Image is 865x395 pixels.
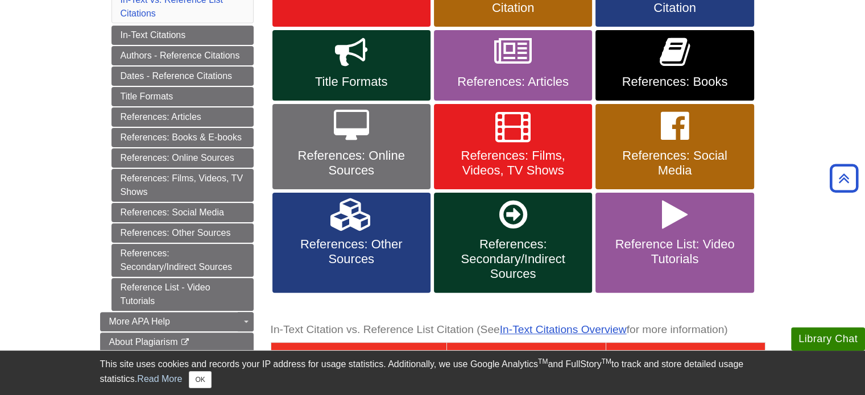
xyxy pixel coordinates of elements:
caption: In-Text Citation vs. Reference List Citation (See for more information) [271,317,765,343]
a: Reference List - Video Tutorials [111,278,254,311]
span: References: Online Sources [281,148,422,178]
a: References: Other Sources [272,193,431,293]
a: In-Text Citations Overview [500,323,627,335]
a: References: Online Sources [272,104,431,189]
a: References: Secondary/Indirect Sources [434,193,592,293]
sup: TM [538,357,548,365]
i: This link opens in a new window [180,339,190,346]
a: Read More [137,374,182,384]
a: References: Films, Videos, TV Shows [434,104,592,189]
span: Reference List Citation [626,349,745,361]
sup: TM [602,357,611,365]
span: References: Films, Videos, TV Shows [442,148,583,178]
a: Dates - Reference Citations [111,66,254,86]
button: Close [189,371,211,388]
a: References: Online Sources [111,148,254,168]
span: References: Articles [442,74,583,89]
a: Authors - Reference Citations [111,46,254,65]
a: References: Secondary/Indirect Sources [111,244,254,277]
a: References: Social Media [595,104,754,189]
a: References: Books & E-books [111,128,254,147]
span: Title Formats [281,74,422,89]
a: References: Articles [434,30,592,101]
a: More APA Help [100,312,254,331]
a: Title Formats [111,87,254,106]
a: References: Other Sources [111,223,254,243]
span: References: Social Media [604,148,745,178]
a: Reference List: Video Tutorials [595,193,754,293]
span: References: Other Sources [281,237,422,267]
a: References: Social Media [111,203,254,222]
span: References: Books [604,74,745,89]
span: More APA Help [109,317,170,326]
button: Library Chat [791,327,865,351]
span: Reference List: Video Tutorials [604,237,745,267]
a: In-Text Citations [111,26,254,45]
a: References: Films, Videos, TV Shows [111,169,254,202]
span: In-Text Citation [487,349,565,361]
a: References: Books [595,30,754,101]
span: About Plagiarism [109,337,178,347]
a: References: Articles [111,107,254,127]
a: Title Formats [272,30,431,101]
span: References: Secondary/Indirect Sources [442,237,583,281]
div: This site uses cookies and records your IP address for usage statistics. Additionally, we use Goo... [100,357,765,388]
a: About Plagiarism [100,332,254,352]
a: Back to Top [826,171,862,186]
span: Differences [329,349,388,361]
